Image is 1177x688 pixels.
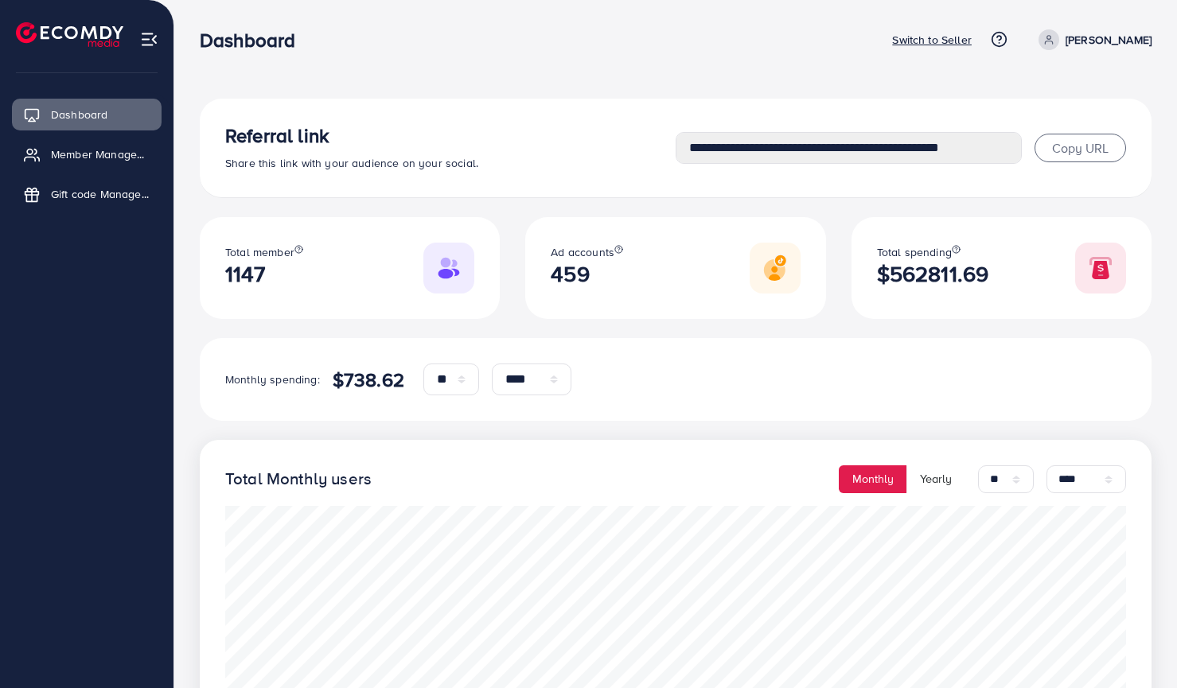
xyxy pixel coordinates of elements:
img: Responsive image [423,243,474,293]
span: Total spending [877,244,952,260]
span: Member Management [51,146,150,162]
span: Copy URL [1052,139,1109,157]
span: Total member [225,244,294,260]
h3: Referral link [225,124,676,147]
span: Ad accounts [551,244,614,260]
span: Gift code Management [51,186,150,202]
p: Monthly spending: [225,370,320,389]
h2: $562811.69 [877,261,989,287]
img: menu [140,30,158,49]
h3: Dashboard [200,29,308,52]
button: Copy URL [1035,134,1126,162]
h2: 1147 [225,261,303,287]
img: Responsive image [1075,243,1126,293]
button: Monthly [839,465,907,493]
h4: Total Monthly users [225,469,372,489]
h2: 459 [551,261,623,287]
span: Dashboard [51,107,107,122]
iframe: Chat [1109,616,1165,676]
p: Switch to Seller [892,30,972,49]
a: Gift code Management [12,178,162,210]
img: Responsive image [750,243,801,293]
a: [PERSON_NAME] [1032,29,1152,50]
p: [PERSON_NAME] [1066,30,1152,49]
button: Yearly [906,465,965,493]
a: Dashboard [12,99,162,130]
img: logo [16,22,123,47]
h4: $738.62 [333,368,404,391]
a: Member Management [12,138,162,170]
span: Share this link with your audience on your social. [225,155,478,171]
